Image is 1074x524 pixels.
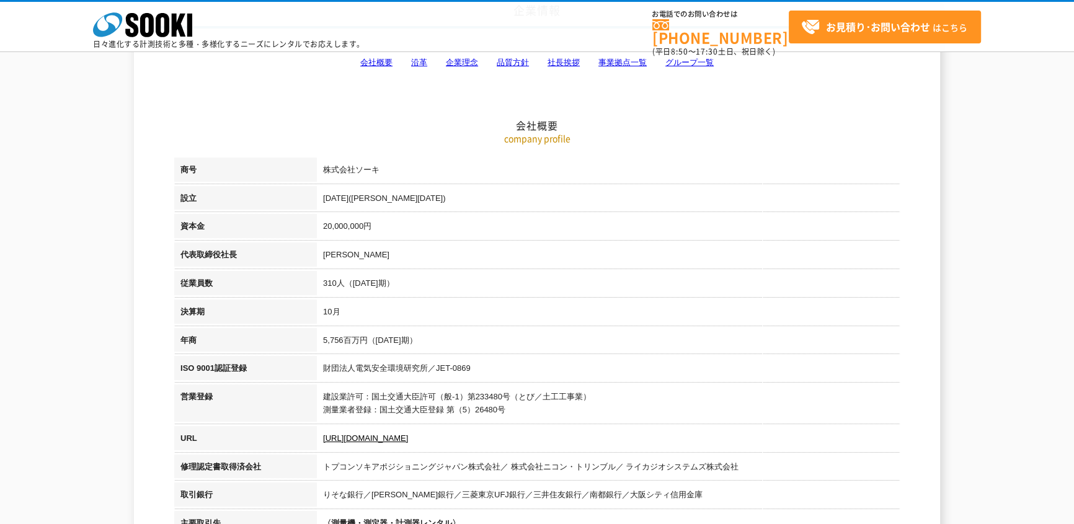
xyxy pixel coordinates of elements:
[174,426,317,455] th: URL
[801,18,967,37] span: はこちら
[671,46,688,57] span: 8:50
[652,11,789,18] span: お電話でのお問い合わせは
[360,58,393,67] a: 会社概要
[598,58,647,67] a: 事業拠点一覧
[317,328,900,357] td: 5,756百万円（[DATE]期）
[174,158,317,186] th: 商号
[652,19,789,45] a: [PHONE_NUMBER]
[446,58,478,67] a: 企業理念
[174,384,317,426] th: 営業登録
[317,214,900,242] td: 20,000,000円
[174,242,317,271] th: 代表取締役社長
[411,58,427,67] a: 沿革
[174,186,317,215] th: 設立
[174,132,900,145] p: company profile
[665,58,714,67] a: グループ一覧
[174,482,317,511] th: 取引銀行
[317,482,900,511] td: りそな銀行／[PERSON_NAME]銀行／三菱東京UFJ銀行／三井住友銀行／南都銀行／大阪シティ信用金庫
[317,384,900,426] td: 建設業許可：国土交通大臣許可（般-1）第233480号（とび／土工工事業） 測量業者登録：国土交通大臣登録 第（5）26480号
[826,19,930,34] strong: お見積り･お問い合わせ
[317,300,900,328] td: 10月
[323,433,408,443] a: [URL][DOMAIN_NAME]
[652,46,775,57] span: (平日 ～ 土日、祝日除く)
[174,328,317,357] th: 年商
[174,271,317,300] th: 従業員数
[174,214,317,242] th: 資本金
[497,58,529,67] a: 品質方針
[317,242,900,271] td: [PERSON_NAME]
[696,46,718,57] span: 17:30
[93,40,365,48] p: 日々進化する計測技術と多種・多様化するニーズにレンタルでお応えします。
[174,300,317,328] th: 決算期
[317,356,900,384] td: 財団法人電気安全環境研究所／JET-0869
[317,186,900,215] td: [DATE]([PERSON_NAME][DATE])
[789,11,981,43] a: お見積り･お問い合わせはこちら
[174,455,317,483] th: 修理認定書取得済会社
[317,271,900,300] td: 310人（[DATE]期）
[548,58,580,67] a: 社長挨拶
[317,158,900,186] td: 株式会社ソーキ
[317,455,900,483] td: トプコンソキアポジショニングジャパン株式会社／ 株式会社ニコン・トリンブル／ ライカジオシステムズ株式会社
[174,356,317,384] th: ISO 9001認証登録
